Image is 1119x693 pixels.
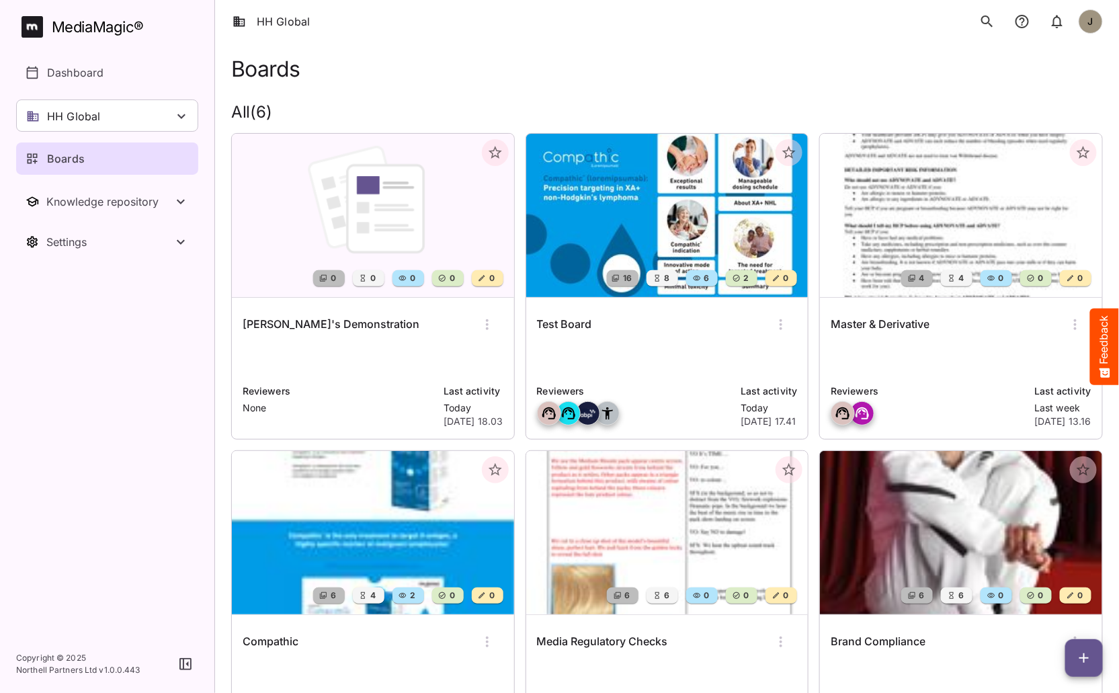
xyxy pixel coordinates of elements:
h2: All ( 6 ) [231,103,1103,122]
p: Last activity [444,384,503,399]
h6: Media Regulatory Checks [537,633,668,651]
span: 2 [743,272,749,285]
div: Knowledge repository [46,195,173,208]
span: 4 [917,272,924,285]
span: 0 [1036,589,1043,602]
img: Jacqui's Demonstration [232,134,514,297]
span: 0 [329,272,336,285]
h6: Compathic [243,633,298,651]
p: Last week [1034,401,1091,415]
p: [DATE] 18.03 [444,415,503,428]
p: Today [444,401,503,415]
p: Dashboard [47,65,103,81]
span: 0 [1076,589,1083,602]
button: Feedback [1090,309,1119,385]
div: Settings [46,235,173,249]
p: Boards [47,151,85,167]
span: 0 [703,589,710,602]
p: HH Global [47,108,100,124]
span: 4 [957,272,964,285]
nav: Settings [16,226,198,258]
img: Media Regulatory Checks [526,451,809,614]
span: 0 [1076,272,1083,285]
span: 0 [1036,272,1043,285]
p: Copyright © 2025 [16,652,140,664]
span: 16 [622,272,632,285]
span: 0 [409,272,415,285]
h6: [PERSON_NAME]'s Demonstration [243,316,419,333]
img: Brand Compliance [820,451,1102,614]
span: 6 [624,589,630,602]
h6: Test Board [537,316,592,333]
p: Reviewers [243,384,436,399]
span: 6 [703,272,710,285]
span: 0 [448,589,455,602]
span: 0 [743,589,749,602]
img: Test Board [526,134,809,297]
span: 0 [369,272,376,285]
span: 0 [997,272,1003,285]
button: notifications [1044,8,1071,35]
p: [DATE] 13.16 [1034,415,1091,428]
span: 2 [409,589,415,602]
span: 6 [663,589,670,602]
span: 0 [448,272,455,285]
div: MediaMagic ® [52,16,144,38]
p: Reviewers [831,384,1026,399]
h6: Master & Derivative [831,316,929,333]
img: Master & Derivative [820,134,1102,297]
button: notifications [1009,8,1036,35]
span: 6 [957,589,964,602]
span: 8 [663,272,670,285]
span: 0 [488,589,495,602]
a: Boards [16,142,198,175]
span: 4 [369,589,376,602]
button: Toggle Knowledge repository [16,186,198,218]
span: 0 [997,589,1003,602]
p: Today [741,401,797,415]
p: None [243,401,436,415]
span: 0 [782,272,789,285]
button: Toggle Settings [16,226,198,258]
h1: Boards [231,56,300,81]
img: Compathic [232,451,514,614]
button: search [974,8,1001,35]
div: J [1079,9,1103,34]
a: Dashboard [16,56,198,89]
nav: Knowledge repository [16,186,198,218]
span: 6 [329,589,336,602]
p: Last activity [741,384,797,399]
a: MediaMagic® [22,16,198,38]
span: 6 [917,589,924,602]
span: 0 [488,272,495,285]
p: Reviewers [537,384,733,399]
p: Last activity [1034,384,1091,399]
p: [DATE] 17.41 [741,415,797,428]
span: 0 [782,589,789,602]
h6: Brand Compliance [831,633,925,651]
p: Northell Partners Ltd v 1.0.0.443 [16,664,140,676]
